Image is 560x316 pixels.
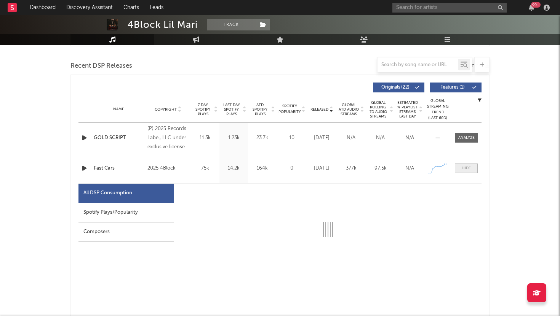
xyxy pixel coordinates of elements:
[207,19,255,30] button: Track
[147,164,189,173] div: 2025 4Block
[221,165,246,172] div: 14.2k
[392,3,507,13] input: Search for artists
[250,165,275,172] div: 164k
[430,83,482,92] button: Features(1)
[221,134,246,142] div: 1.23k
[373,83,424,92] button: Originals(22)
[309,134,334,142] div: [DATE]
[83,189,132,198] div: All DSP Consumption
[338,103,359,116] span: Global ATD Audio Streams
[278,165,305,172] div: 0
[155,107,177,112] span: Copyright
[78,222,174,242] div: Composers
[531,2,541,8] div: 99 +
[193,134,218,142] div: 11.3k
[221,103,242,116] span: Last Day Spotify Plays
[309,165,334,172] div: [DATE]
[338,165,364,172] div: 377k
[250,134,275,142] div: 23.7k
[278,103,301,115] span: Spotify Popularity
[368,100,389,119] span: Global Rolling 7D Audio Streams
[378,85,413,90] span: Originals ( 22 )
[397,100,418,119] span: Estimated % Playlist Streams Last Day
[278,134,305,142] div: 10
[128,19,198,30] div: 4Block Lil Mari
[368,134,393,142] div: N/A
[397,134,422,142] div: N/A
[78,203,174,222] div: Spotify Plays/Popularity
[193,103,213,116] span: 7 Day Spotify Plays
[529,5,534,11] button: 99+
[310,107,328,112] span: Released
[250,103,270,116] span: ATD Spotify Plays
[94,106,144,112] div: Name
[378,62,458,68] input: Search by song name or URL
[338,134,364,142] div: N/A
[435,85,470,90] span: Features ( 1 )
[94,165,144,172] a: Fast Cars
[94,134,144,142] a: GOLD SCRIPT
[78,184,174,203] div: All DSP Consumption
[368,165,393,172] div: 97.5k
[193,165,218,172] div: 75k
[426,98,449,121] div: Global Streaming Trend (Last 60D)
[147,124,189,152] div: (P) 2025 Records Label, LLC under exclusive license from [PERSON_NAME]
[397,165,422,172] div: N/A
